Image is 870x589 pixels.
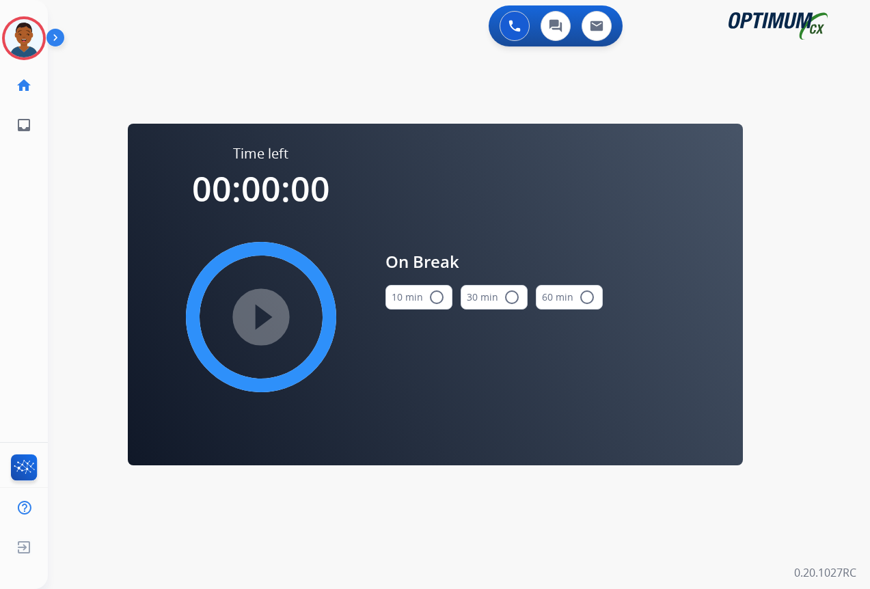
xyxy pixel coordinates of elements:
img: avatar [5,19,43,57]
mat-icon: radio_button_unchecked [579,289,595,305]
button: 10 min [385,285,452,310]
mat-icon: radio_button_unchecked [429,289,445,305]
mat-icon: inbox [16,117,32,133]
span: 00:00:00 [192,165,330,212]
span: On Break [385,249,603,274]
span: Time left [233,144,288,163]
mat-icon: home [16,77,32,94]
button: 30 min [461,285,528,310]
mat-icon: radio_button_unchecked [504,289,520,305]
button: 60 min [536,285,603,310]
p: 0.20.1027RC [794,564,856,581]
